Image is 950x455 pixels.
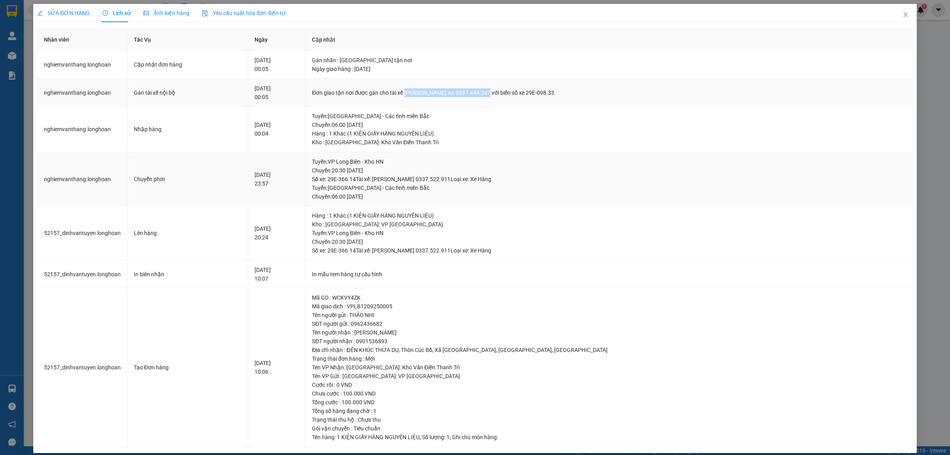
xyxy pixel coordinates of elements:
div: [DATE] 20:24 [255,224,299,242]
td: nghiemvanthang.longhoan [38,107,127,152]
div: Gói vận chuyển : Tiêu chuẩn [312,424,906,433]
div: Cập nhật đơn hàng [134,60,241,69]
span: Lịch sử [103,10,131,16]
td: nghiemvanthang.longhoan [38,51,127,79]
th: Tác Vụ [127,29,248,51]
span: clock-circle [103,10,108,16]
div: Tuyến : VP Long Biên - Kho HN Chuyến: 20:30 [DATE] Số xe: 29E-366.14 Tài xế: [PERSON_NAME] 0337.5... [312,157,906,184]
td: 52157_dinhvantuyen.longhoan [38,260,127,289]
th: Ngày [248,29,306,51]
button: Close [895,4,917,26]
div: [DATE] 00:05 [255,56,299,73]
div: In biên nhận [134,270,241,279]
span: SỬA ĐƠN HÀNG [37,10,90,16]
div: Tổng cước : 100.000 VND [312,398,906,407]
div: Tổng số hàng đang chờ : 1 [312,407,906,415]
div: Chuyển phơi [134,175,241,184]
div: Trạng thái thu hộ : Chưa thu [312,415,906,424]
span: close [902,11,909,18]
div: Tuyến : [GEOGRAPHIC_DATA] - Các tỉnh miền Bắc Chuyến: 06:00 [DATE] [312,184,906,201]
div: Tên người nhận : [PERSON_NAME] [312,328,906,337]
div: Tên hàng: , Số lượng: , Ghi chú món hàng: [312,433,906,442]
div: [DATE] 23:57 [255,170,299,188]
div: SĐT người gửi : 0962436682 [312,319,906,328]
div: Chưa cước : 100.000 VND [312,389,906,398]
img: icon [202,10,208,17]
div: Kho : [GEOGRAPHIC_DATA]: Kho Văn Điển Thanh Trì [312,138,906,147]
th: Nhân viên [38,29,127,51]
div: Mã GD : WCKVY4ZK [312,293,906,302]
div: Địa chỉ nhận : ĐÊN KHÚC THỪA DỤ, Thôn Cúc Bồ, Xã [GEOGRAPHIC_DATA], [GEOGRAPHIC_DATA], [GEOGRAPHI... [312,346,906,354]
div: [DATE] 00:05 [255,84,299,101]
div: [DATE] 00:04 [255,120,299,138]
div: Gán nhãn : [GEOGRAPHIC_DATA] tận nơi [312,56,906,65]
div: Hàng : 1 Khác (1 KIỆN GIẤY HÀNG NGUYÊN LIỆU) [312,129,906,138]
td: 52157_dinhvantuyen.longhoan [38,288,127,447]
span: Ảnh kiện hàng [143,10,189,16]
div: Tên VP Gửi : [GEOGRAPHIC_DATA]: VP [GEOGRAPHIC_DATA] [312,372,906,380]
div: Đơn giao tận nơi được gán cho tài xế [PERSON_NAME] An 0397.444.247 với biển số xe 29E-098.33. [312,88,906,97]
div: Ngày giao hàng : [DATE] [312,65,906,73]
div: Lên hàng [134,229,241,237]
td: nghiemvanthang.longhoan [38,152,127,206]
th: Cập nhật [306,29,913,51]
div: Tên người gửi : THẢO NHI [312,311,906,319]
td: 52157_dinhvantuyen.longhoan [38,206,127,260]
td: nghiemvanthang.longhoan [38,79,127,107]
span: 1 [446,434,450,440]
div: Mã giao dịch : VPLB1209250005 [312,302,906,311]
div: [DATE] 10:06 [255,359,299,376]
div: Hàng : 1 Khác (1 KIỆN GIẤY HÀNG NGUYÊN LIỆU) [312,211,906,220]
div: Nhập hàng [134,125,241,134]
div: Gán tài xế nội bộ [134,88,241,97]
div: Kho : [GEOGRAPHIC_DATA]: VP [GEOGRAPHIC_DATA] [312,220,906,229]
div: Tạo Đơn hàng [134,363,241,372]
div: Tuyến : [GEOGRAPHIC_DATA] - Các tỉnh miền Bắc Chuyến: 06:00 [DATE] [312,112,906,129]
div: Trạng thái đơn hàng : Mới [312,354,906,363]
div: In mẫu tem hàng tự cấu hình [312,270,906,279]
div: SĐT người nhận : 0901536893 [312,337,906,346]
div: [DATE] 10:07 [255,266,299,283]
span: 1 KIỆN GIẤY HÀNG NGUYÊN LIỆU [337,434,420,440]
div: Tên VP Nhận: [GEOGRAPHIC_DATA]: Kho Văn Điển Thanh Trì [312,363,906,372]
div: Cước rồi : 0 VND [312,380,906,389]
span: edit [37,10,43,16]
span: Yêu cầu xuất hóa đơn điện tử [202,10,285,16]
div: Tuyến : VP Long Biên - Kho HN Chuyến: 20:30 [DATE] Số xe: 29E-366.14 Tài xế: [PERSON_NAME] 0337.5... [312,229,906,255]
span: picture [143,10,149,16]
